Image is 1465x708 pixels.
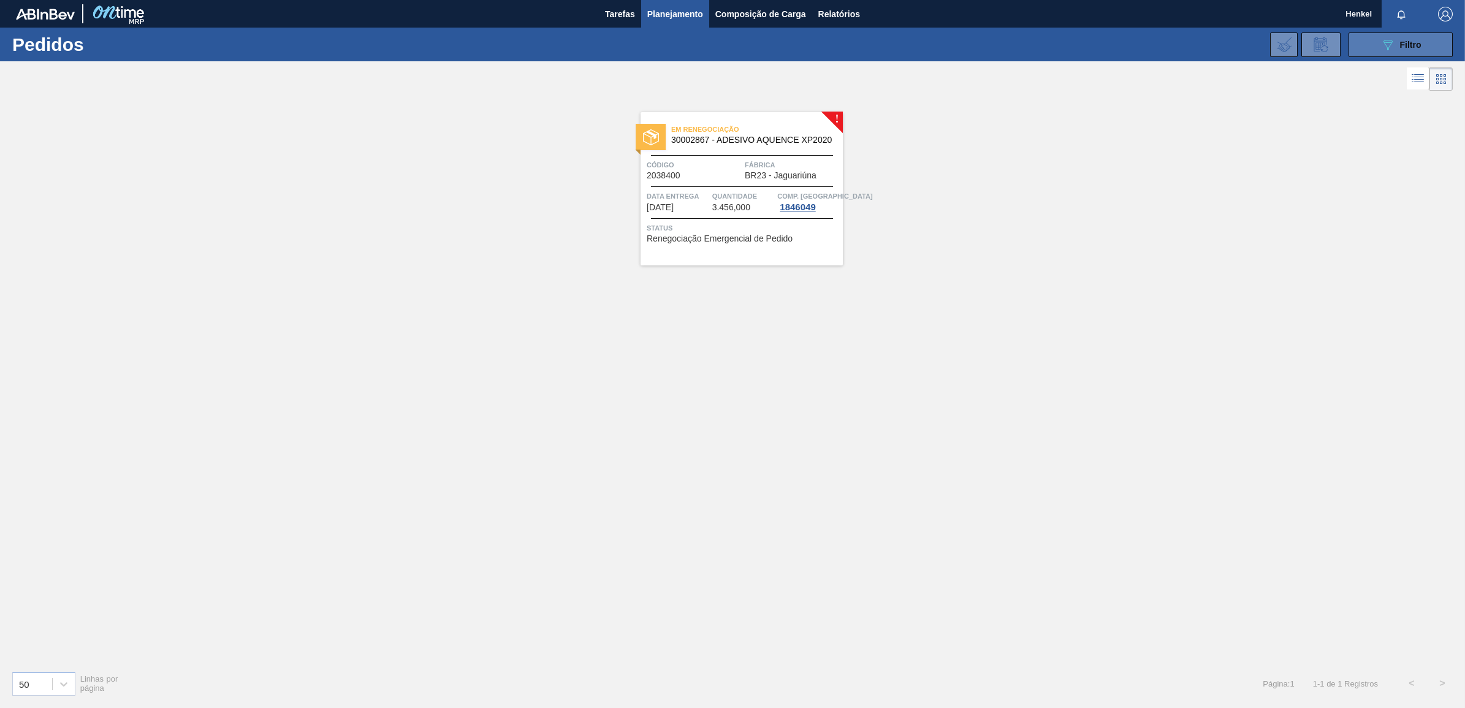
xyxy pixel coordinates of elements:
[1438,7,1453,21] img: Logout
[1349,32,1453,57] button: Filtro
[80,674,118,693] span: Linhas por página
[622,112,843,265] a: !statusEm Renegociação30002867 - ADESIVO AQUENCE XP2020Código2038400FábricaBR23 - JaguariúnaData ...
[777,190,872,202] span: Comp. Carga
[647,159,742,171] span: Código
[712,203,750,212] span: 3.456,000
[19,679,29,689] div: 50
[1313,679,1378,688] span: 1 - 1 de 1 Registros
[1427,668,1458,699] button: >
[605,7,635,21] span: Tarefas
[712,190,775,202] span: Quantidade
[647,7,703,21] span: Planejamento
[1301,32,1341,57] div: Solicitação de Revisão de Pedidos
[1407,67,1429,91] div: Visão em Lista
[647,171,680,180] span: 2038400
[671,123,843,135] span: Em Renegociação
[818,7,860,21] span: Relatórios
[745,171,816,180] span: BR23 - Jaguariúna
[647,234,793,243] span: Renegociação Emergencial de Pedido
[647,222,840,234] span: Status
[745,159,840,171] span: Fábrica
[1263,679,1294,688] span: Página : 1
[715,7,806,21] span: Composição de Carga
[643,129,659,145] img: status
[1270,32,1298,57] div: Importar Negociações dos Pedidos
[16,9,75,20] img: TNhmsLtSVTkK8tSr43FrP2fwEKptu5GPRR3wAAAABJRU5ErkJggg==
[1429,67,1453,91] div: Visão em Cards
[777,190,840,212] a: Comp. [GEOGRAPHIC_DATA]1846049
[12,37,202,51] h1: Pedidos
[1396,668,1427,699] button: <
[1400,40,1421,50] span: Filtro
[777,202,818,212] div: 1846049
[1382,6,1421,23] button: Notificações
[647,190,709,202] span: Data Entrega
[647,203,674,212] span: 22/10/2025
[671,135,833,145] span: 30002867 - ADESIVO AQUENCE XP2020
